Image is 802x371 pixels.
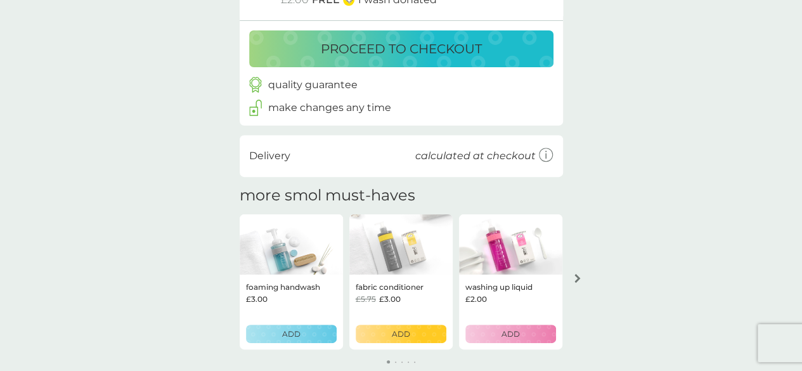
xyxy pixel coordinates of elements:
[240,186,415,205] h2: more smol must-haves
[246,281,320,293] p: foaming handwash
[356,325,446,343] button: ADD
[356,281,424,293] p: fabric conditioner
[356,293,376,305] span: £5.75
[268,77,358,93] p: quality guarantee
[501,328,520,340] p: ADD
[268,100,391,116] p: make changes any time
[465,281,533,293] p: washing up liquid
[379,293,401,305] span: £3.00
[415,148,536,164] p: calculated at checkout
[246,325,337,343] button: ADD
[392,328,410,340] p: ADD
[465,293,487,305] span: £2.00
[282,328,301,340] p: ADD
[249,30,553,67] button: proceed to checkout
[321,39,482,59] p: proceed to checkout
[249,148,290,164] p: Delivery
[246,293,268,305] span: £3.00
[465,325,556,343] button: ADD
